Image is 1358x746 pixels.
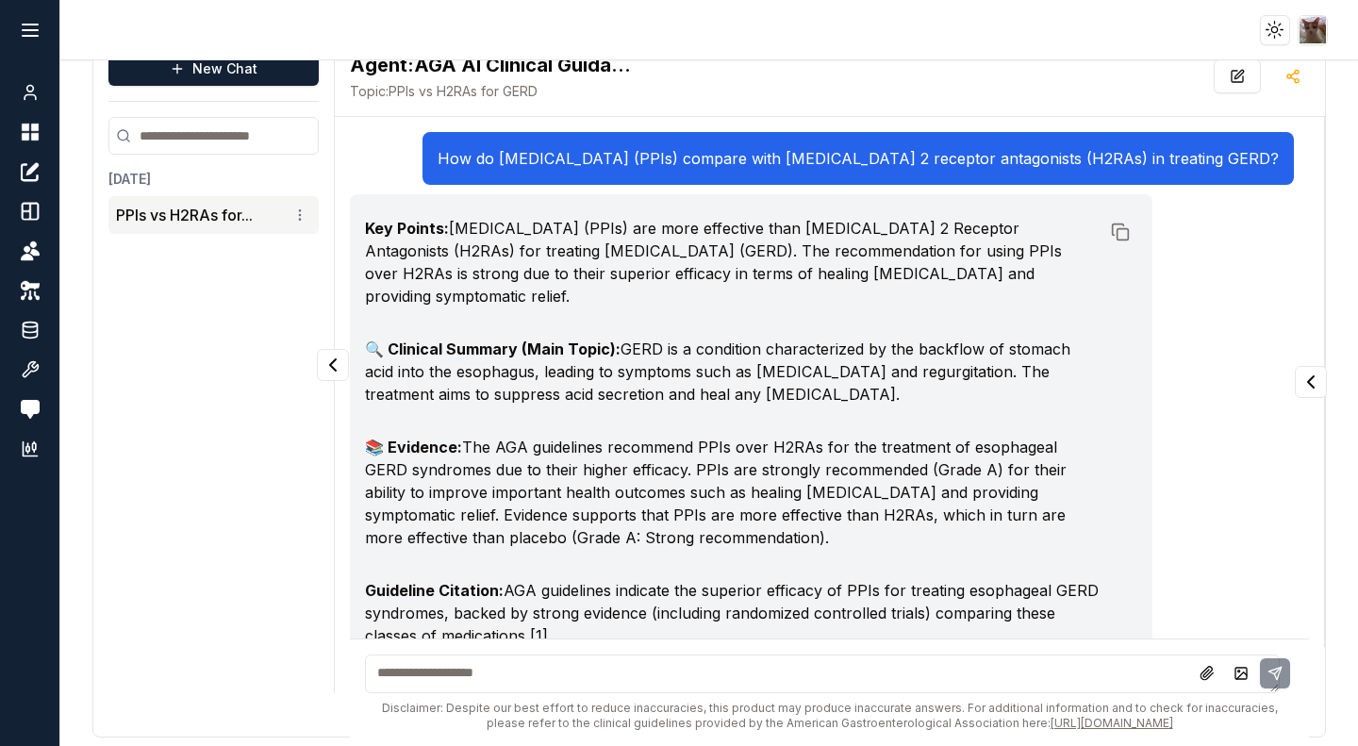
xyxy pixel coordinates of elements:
[1295,366,1327,398] button: Expand panel
[365,701,1293,731] div: Disclaimer: Despite our best effort to reduce inaccuracies, this product may produce inaccurate a...
[289,204,311,226] button: Conversation options
[438,147,1279,170] p: How do [MEDICAL_DATA] (PPIs) compare with [MEDICAL_DATA] 2 receptor antagonists (H2RAs) in treati...
[365,581,504,600] strong: Guideline Citation:
[317,349,349,381] button: Collapse panel
[365,340,621,358] strong: 🔍 Clinical Summary (Main Topic):
[108,52,319,86] button: New Chat
[365,579,1099,647] p: AGA guidelines indicate the superior efficacy of PPIs for treating esophageal GERD syndromes, bac...
[116,204,253,226] button: PPIs vs H2RAs for...
[350,52,633,78] h2: AGA AI Clinical Guidance Tool
[365,219,449,238] strong: Key Points:
[365,338,1099,406] p: GERD is a condition characterized by the backflow of stomach acid into the esophagus, leading to ...
[108,170,319,189] h3: [DATE]
[21,400,40,419] img: feedback
[350,82,633,101] span: PPIs vs H2RAs for GERD
[365,436,1099,549] p: The AGA guidelines recommend PPIs over H2RAs for the treatment of esophageal GERD syndromes due t...
[1051,716,1173,730] a: [URL][DOMAIN_NAME]
[365,217,1099,307] p: [MEDICAL_DATA] (PPIs) are more effective than [MEDICAL_DATA] 2 Receptor Antagonists (H2RAs) for t...
[365,438,462,456] strong: 📚 Evidence:
[1300,16,1327,43] img: ACg8ocJAGrm42OKEAVJcx4ihm4XXpPKiBwIbH1EJE5twAVJrfl1BH94=s96-c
